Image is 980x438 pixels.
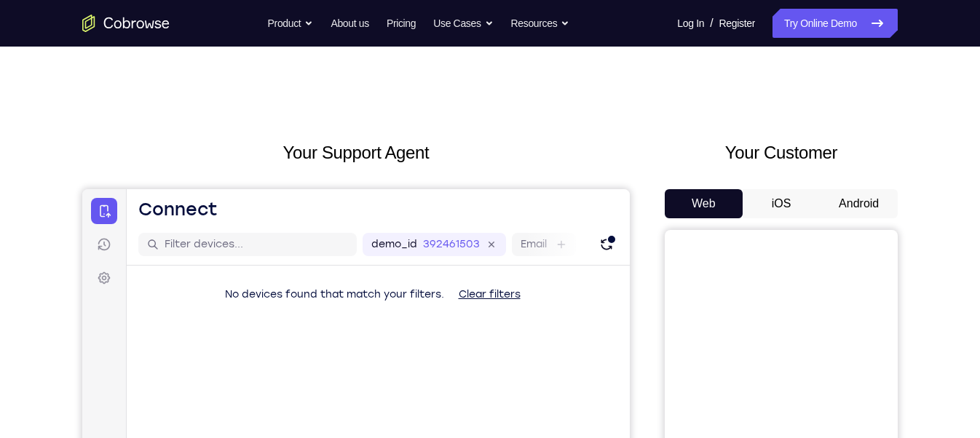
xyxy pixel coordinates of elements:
a: Pricing [387,9,416,38]
a: About us [331,9,368,38]
a: Go to the home page [82,15,170,32]
button: Android [820,189,898,218]
a: Try Online Demo [772,9,898,38]
button: Resources [511,9,570,38]
a: Log In [677,9,704,38]
button: Web [665,189,743,218]
button: Use Cases [433,9,493,38]
button: iOS [743,189,821,218]
button: Product [268,9,314,38]
h2: Your Support Agent [82,140,630,166]
span: / [710,15,713,32]
h2: Your Customer [665,140,898,166]
a: Register [719,9,755,38]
